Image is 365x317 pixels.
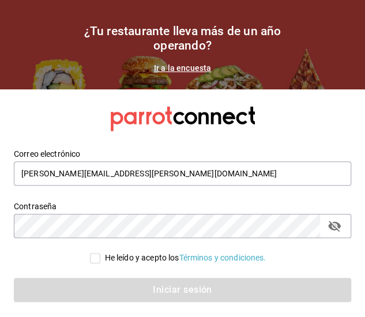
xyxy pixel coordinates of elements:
[14,161,351,186] input: Ingresa tu correo electrónico
[14,150,351,158] label: Correo electrónico
[179,253,266,262] a: Términos y condiciones.
[14,202,351,210] label: Contraseña
[105,252,266,264] div: He leído y acepto los
[325,216,344,236] button: passwordField
[154,63,211,73] a: Ir a la encuesta
[67,24,298,53] h1: ¿Tu restaurante lleva más de un año operando?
